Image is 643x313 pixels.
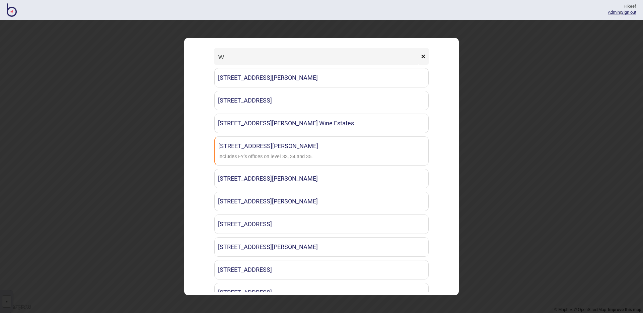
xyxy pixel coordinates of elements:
[7,3,17,17] img: BindiMaps CMS
[608,3,636,9] div: Hi keef
[214,283,429,312] a: [STREET_ADDRESS]Department of Communities and Justice
[608,10,620,15] a: Admin
[621,10,636,15] button: Sign out
[214,114,429,133] a: [STREET_ADDRESS][PERSON_NAME] Wine Estates
[214,91,429,110] a: [STREET_ADDRESS]
[214,169,429,188] a: [STREET_ADDRESS][PERSON_NAME]
[214,214,429,234] a: [STREET_ADDRESS]
[418,48,429,65] button: ×
[214,237,429,257] a: [STREET_ADDRESS][PERSON_NAME]
[214,260,429,279] a: [STREET_ADDRESS]
[214,192,429,211] a: [STREET_ADDRESS][PERSON_NAME]
[214,136,429,166] a: [STREET_ADDRESS][PERSON_NAME]Includes EY's offices on level 33, 34 and 35.
[214,68,429,87] a: [STREET_ADDRESS][PERSON_NAME]
[214,48,419,65] input: Search locations by tag + name
[218,152,313,162] div: Includes EY's offices on level 33, 34 and 35.
[608,10,621,15] span: |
